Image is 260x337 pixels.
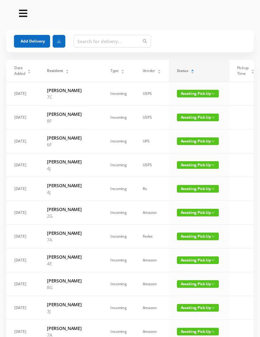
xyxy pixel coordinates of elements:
td: Incoming [102,129,135,153]
td: Incoming [102,177,135,201]
td: Incoming [102,225,135,248]
td: [DATE] [6,106,39,129]
span: Vendor [143,68,155,74]
h6: [PERSON_NAME] [47,158,94,165]
span: Awaiting Pick Up [177,90,219,97]
i: icon: down [211,306,215,309]
td: Amazon [135,272,169,296]
i: icon: caret-up [191,69,194,70]
span: Resident [47,68,63,74]
p: 4J [47,189,94,195]
div: Sort [121,69,125,72]
p: 8G [47,284,94,291]
i: icon: caret-down [251,71,254,73]
div: Sort [251,69,255,72]
input: Search for delivery... [74,35,151,48]
p: 3J [47,308,94,314]
i: icon: down [211,163,215,167]
h6: [PERSON_NAME] [47,111,94,117]
td: Incoming [102,82,135,106]
div: Sort [191,69,194,72]
h6: [PERSON_NAME] [47,135,94,141]
td: Rx [135,177,169,201]
div: Sort [157,69,161,72]
i: icon: caret-down [157,71,161,73]
td: Incoming [102,153,135,177]
span: Status [177,68,188,74]
i: icon: down [211,92,215,95]
i: icon: caret-down [121,71,124,73]
span: Awaiting Pick Up [177,114,219,121]
td: Incoming [102,248,135,272]
i: icon: down [211,140,215,143]
td: Fedex [135,225,169,248]
i: icon: down [211,282,215,286]
h6: [PERSON_NAME] [47,230,94,236]
span: Awaiting Pick Up [177,185,219,193]
button: Add Delivery [14,35,50,48]
i: icon: down [211,259,215,262]
i: icon: down [211,187,215,190]
i: icon: caret-down [28,71,31,73]
td: Amazon [135,296,169,320]
p: 7C [47,94,94,100]
i: icon: caret-up [157,69,161,70]
span: Awaiting Pick Up [177,328,219,335]
td: Amazon [135,248,169,272]
td: [DATE] [6,248,39,272]
td: Incoming [102,296,135,320]
i: icon: caret-up [121,69,124,70]
i: icon: down [211,211,215,214]
td: Incoming [102,201,135,225]
i: icon: down [211,330,215,333]
h6: [PERSON_NAME] [47,182,94,189]
td: [DATE] [6,177,39,201]
span: Awaiting Pick Up [177,137,219,145]
td: Incoming [102,106,135,129]
span: Type [110,68,119,74]
td: Incoming [102,272,135,296]
span: Awaiting Pick Up [177,280,219,288]
p: 6F [47,141,94,148]
i: icon: down [211,235,215,238]
td: Amazon [135,201,169,225]
i: icon: down [211,116,215,119]
td: [DATE] [6,296,39,320]
p: 8F [47,117,94,124]
i: icon: search [143,39,147,43]
td: [DATE] [6,153,39,177]
i: icon: caret-down [191,71,194,73]
h6: [PERSON_NAME] [47,87,94,94]
td: [DATE] [6,82,39,106]
td: USPS [135,153,169,177]
span: Pickup Time [237,65,249,76]
td: [DATE] [6,225,39,248]
h6: [PERSON_NAME] [47,277,94,284]
td: UPS [135,129,169,153]
span: Awaiting Pick Up [177,209,219,216]
span: Awaiting Pick Up [177,256,219,264]
td: USPS [135,106,169,129]
span: Date Added [14,65,25,76]
div: Sort [65,69,69,72]
span: Awaiting Pick Up [177,304,219,312]
td: USPS [135,82,169,106]
h6: [PERSON_NAME] [47,206,94,213]
h6: [PERSON_NAME] [47,301,94,308]
p: 4E [47,260,94,267]
i: icon: caret-up [65,69,69,70]
h6: [PERSON_NAME] [47,325,94,332]
td: [DATE] [6,129,39,153]
span: Awaiting Pick Up [177,161,219,169]
td: [DATE] [6,272,39,296]
i: icon: caret-down [65,71,69,73]
p: 7A [47,236,94,243]
i: icon: caret-up [28,69,31,70]
p: 2G [47,213,94,219]
h6: [PERSON_NAME] [47,254,94,260]
td: [DATE] [6,201,39,225]
span: Awaiting Pick Up [177,233,219,240]
p: 4J [47,165,94,172]
i: icon: caret-up [251,69,254,70]
button: icon: download [53,35,65,48]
